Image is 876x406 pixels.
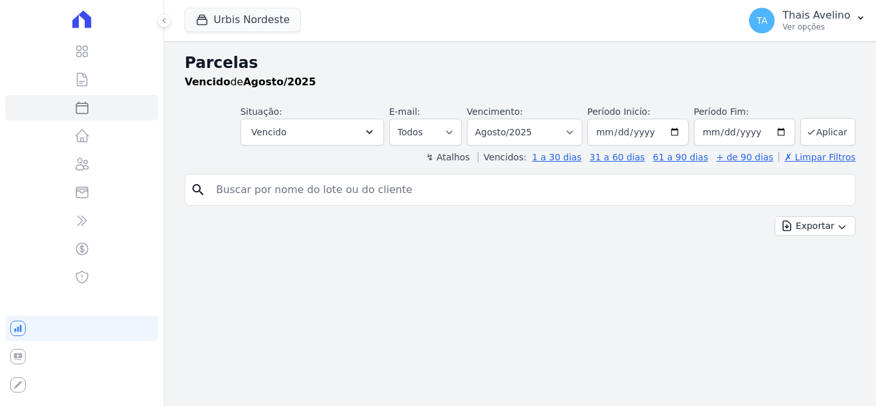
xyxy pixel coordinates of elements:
[426,152,469,162] label: ↯ Atalhos
[185,76,230,88] strong: Vencido
[185,51,855,74] h2: Parcelas
[800,118,855,146] button: Aplicar
[775,216,855,236] button: Exportar
[240,106,282,117] label: Situação:
[185,74,316,90] p: de
[779,152,855,162] a: ✗ Limpar Filtros
[782,22,850,32] p: Ver opções
[782,9,850,22] p: Thais Avelino
[467,106,523,117] label: Vencimento:
[694,105,795,119] label: Período Fim:
[389,106,421,117] label: E-mail:
[589,152,644,162] a: 31 a 60 dias
[587,106,650,117] label: Período Inicío:
[757,16,768,25] span: TA
[478,152,526,162] label: Vencidos:
[243,76,316,88] strong: Agosto/2025
[208,177,850,203] input: Buscar por nome do lote ou do cliente
[716,152,773,162] a: + de 90 dias
[653,152,708,162] a: 61 a 90 dias
[185,8,301,32] button: Urbis Nordeste
[190,182,206,198] i: search
[240,119,384,146] button: Vencido
[739,3,876,38] button: TA Thais Avelino Ver opções
[251,124,287,140] span: Vencido
[532,152,582,162] a: 1 a 30 dias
